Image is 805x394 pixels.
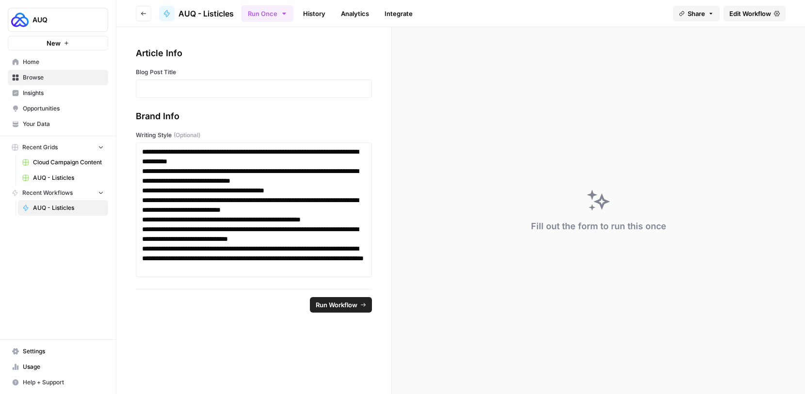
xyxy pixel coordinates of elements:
[23,58,104,66] span: Home
[8,85,108,101] a: Insights
[729,9,771,18] span: Edit Workflow
[136,110,372,123] div: Brand Info
[33,204,104,212] span: AUQ - Listicles
[136,131,372,140] label: Writing Style
[316,300,357,310] span: Run Workflow
[22,189,73,197] span: Recent Workflows
[241,5,293,22] button: Run Once
[379,6,419,21] a: Integrate
[18,170,108,186] a: AUQ - Listicles
[32,15,91,25] span: AUQ
[310,297,372,313] button: Run Workflow
[33,158,104,167] span: Cloud Campaign Content
[136,47,372,60] div: Article Info
[8,54,108,70] a: Home
[23,378,104,387] span: Help + Support
[8,36,108,50] button: New
[23,104,104,113] span: Opportunities
[8,70,108,85] a: Browse
[22,143,58,152] span: Recent Grids
[531,220,666,233] div: Fill out the form to run this once
[174,131,200,140] span: (Optional)
[8,8,108,32] button: Workspace: AUQ
[8,344,108,359] a: Settings
[33,173,104,182] span: AUQ - Listicles
[724,6,786,21] a: Edit Workflow
[8,140,108,155] button: Recent Grids
[136,68,372,77] label: Blog Post Title
[23,89,104,97] span: Insights
[335,6,375,21] a: Analytics
[8,186,108,200] button: Recent Workflows
[688,9,705,18] span: Share
[8,375,108,390] button: Help + Support
[673,6,720,21] button: Share
[8,359,108,375] a: Usage
[18,200,108,216] a: AUQ - Listicles
[18,155,108,170] a: Cloud Campaign Content
[8,101,108,116] a: Opportunities
[23,73,104,82] span: Browse
[23,347,104,356] span: Settings
[159,6,234,21] a: AUQ - Listicles
[8,116,108,132] a: Your Data
[11,11,29,29] img: AUQ Logo
[47,38,61,48] span: New
[23,362,104,371] span: Usage
[178,8,234,19] span: AUQ - Listicles
[23,120,104,128] span: Your Data
[297,6,331,21] a: History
